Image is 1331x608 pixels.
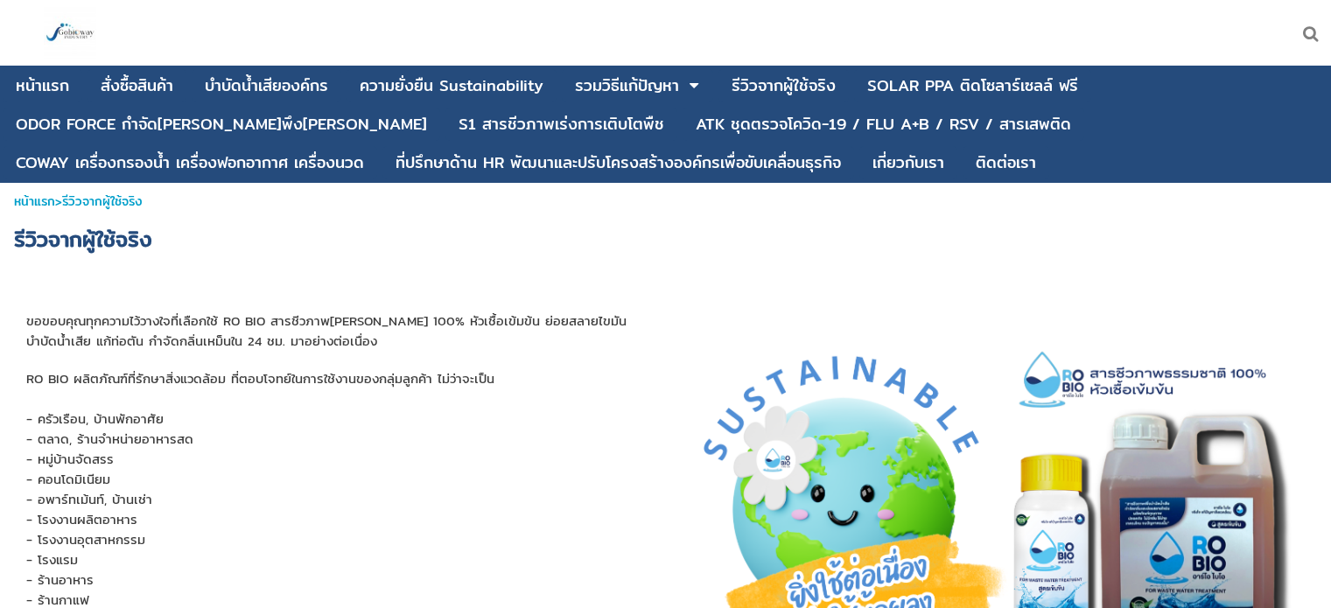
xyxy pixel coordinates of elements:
[396,146,841,179] a: ที่ปรึกษาด้าน HR พัฒนาและปรับโครงสร้างองค์กรเพื่อขับเคลื่อนธุรกิจ
[360,69,543,102] a: ความยั่งยืน Sustainability
[867,69,1078,102] a: SOLAR PPA ติดโซลาร์เซลล์ ฟรี
[16,78,69,94] div: หน้าแรก
[872,146,944,179] a: เกี่ยวกับเรา
[459,116,664,132] div: S1 สารชีวภาพเร่งการเติบโตพืช
[44,7,96,59] img: large-1644130236041.jpg
[976,146,1036,179] a: ติดต่อเรา
[16,155,364,171] div: COWAY เครื่องกรองน้ำ เครื่องฟอกอากาศ เครื่องนวด
[459,108,664,141] a: S1 สารชีวภาพเร่งการเติบโตพืช
[872,155,944,171] div: เกี่ยวกับเรา
[16,116,427,132] div: ODOR FORCE กำจัด[PERSON_NAME]พึง[PERSON_NAME]
[732,78,836,94] div: รีวิวจากผู้ใช้จริง
[867,78,1078,94] div: SOLAR PPA ติดโซลาร์เซลล์ ฟรี
[976,155,1036,171] div: ติดต่อเรา
[14,222,152,255] span: รีวิวจากผู้ใช้จริง
[16,108,427,141] a: ODOR FORCE กำจัด[PERSON_NAME]พึง[PERSON_NAME]
[101,78,173,94] div: สั่งซื้อสินค้า
[575,69,679,102] a: รวมวิธีแก้ปัญหา
[696,116,1071,132] div: ATK ชุดตรวจโควิด-19 / FLU A+B / RSV / สารเสพติด
[101,69,173,102] a: สั่งซื้อสินค้า
[575,78,679,94] div: รวมวิธีแก้ปัญหา
[26,311,640,351] span: ขอขอบคุณทุกความไว้วางใจที่เลือกใช้ RO BIO สารชีวภาพ[PERSON_NAME] 100% หัวเชื้อเข้มข้น ย่อยสลายไขม...
[205,69,328,102] a: บําบัดน้ำเสียองค์กร
[14,192,55,211] a: หน้าแรก
[732,69,836,102] a: รีวิวจากผู้ใช้จริง
[16,146,364,179] a: COWAY เครื่องกรองน้ำ เครื่องฟอกอากาศ เครื่องนวด
[360,78,543,94] div: ความยั่งยืน Sustainability
[62,192,143,211] span: รีวิวจากผู้ใช้จริง
[696,108,1071,141] a: ATK ชุดตรวจโควิด-19 / FLU A+B / RSV / สารเสพติด
[205,78,328,94] div: บําบัดน้ำเสียองค์กร
[396,155,841,171] div: ที่ปรึกษาด้าน HR พัฒนาและปรับโครงสร้างองค์กรเพื่อขับเคลื่อนธุรกิจ
[16,69,69,102] a: หน้าแรก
